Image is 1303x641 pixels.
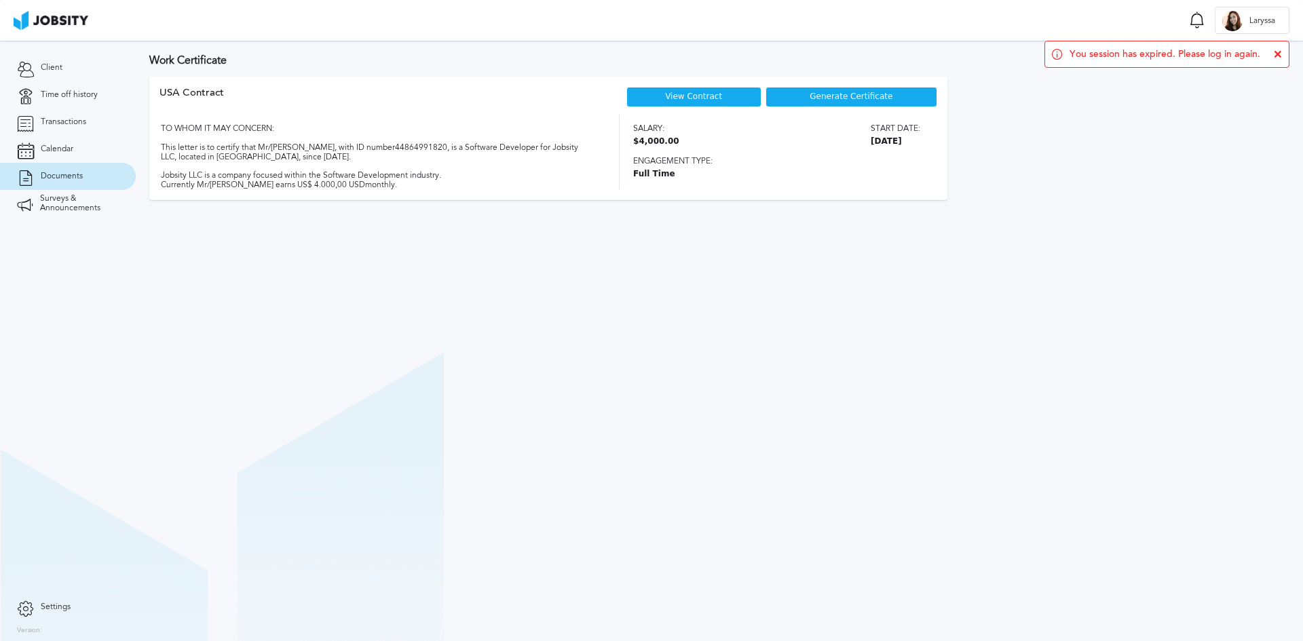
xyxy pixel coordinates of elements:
span: Laryssa [1243,16,1282,26]
span: Engagement type: [633,157,920,166]
span: You session has expired. Please log in again. [1070,49,1260,60]
button: LLaryssa [1215,7,1289,34]
span: Generate Certificate [810,92,892,102]
div: USA Contract [159,87,224,114]
span: $4,000.00 [633,137,679,147]
span: Settings [41,602,71,612]
span: Full Time [633,170,920,179]
span: Transactions [41,117,86,127]
span: Salary: [633,124,679,134]
div: L [1222,11,1243,31]
span: Client [41,63,62,73]
span: Calendar [41,144,73,154]
label: Version: [17,627,42,635]
span: [DATE] [871,137,920,147]
img: ab4bad089aa723f57921c736e9817d99.png [14,11,88,30]
span: Documents [41,172,83,181]
span: Surveys & Announcements [40,194,119,213]
span: Start date: [871,124,920,134]
div: TO WHOM IT MAY CONCERN: This letter is to certify that Mr/[PERSON_NAME], with ID number 448649918... [159,114,595,190]
a: View Contract [665,92,722,101]
h3: Work Certificate [149,54,1289,66]
span: Time off history [41,90,98,100]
